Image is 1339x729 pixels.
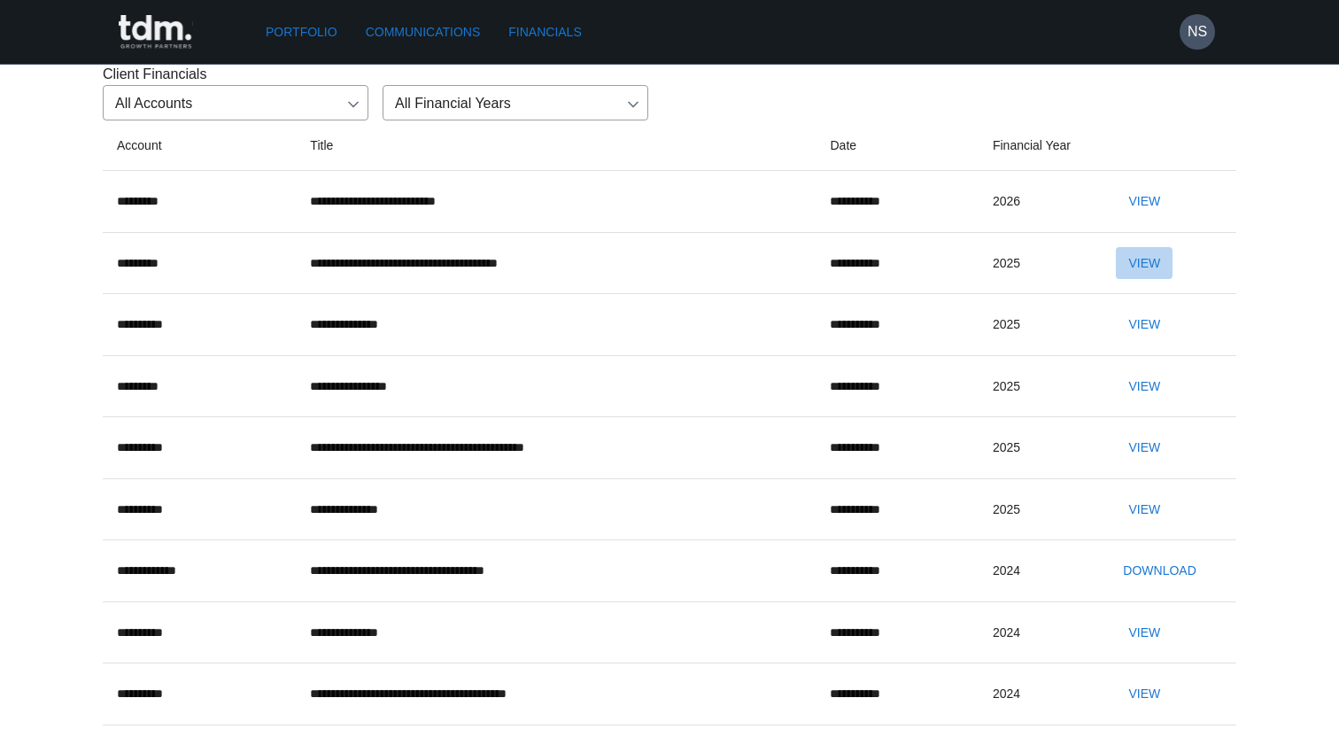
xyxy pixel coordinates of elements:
[979,540,1102,602] td: 2024
[383,85,648,120] div: All Financial Years
[103,64,1236,85] p: Client Financials
[1116,185,1173,218] button: View
[979,294,1102,356] td: 2025
[979,120,1102,171] th: Financial Year
[359,16,488,49] a: Communications
[1180,14,1215,50] button: NS
[1116,247,1173,280] button: View
[1116,308,1173,341] button: View
[979,601,1102,663] td: 2024
[1116,370,1173,403] button: View
[1116,493,1173,526] button: View
[979,417,1102,479] td: 2025
[979,663,1102,725] td: 2024
[979,355,1102,417] td: 2025
[1116,555,1203,587] button: Download
[979,232,1102,294] td: 2025
[1116,617,1173,649] button: View
[259,16,344,49] a: Portfolio
[979,171,1102,233] td: 2026
[103,85,368,120] div: All Accounts
[1188,21,1207,43] h6: NS
[296,120,816,171] th: Title
[979,478,1102,540] td: 2025
[1116,678,1173,710] button: View
[816,120,978,171] th: Date
[501,16,588,49] a: Financials
[1116,431,1173,464] button: View
[103,120,296,171] th: Account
